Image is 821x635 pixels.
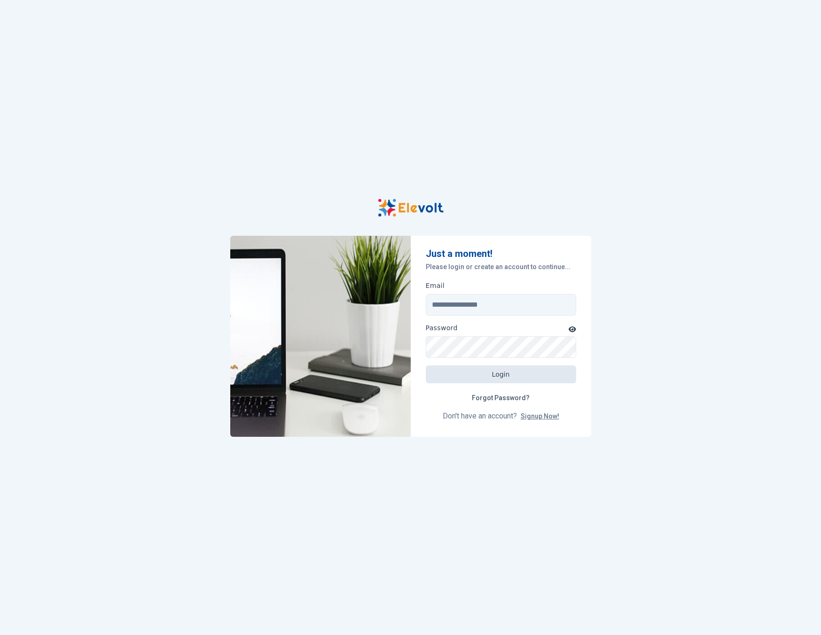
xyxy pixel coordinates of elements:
[426,410,576,422] p: Don't have an account?
[378,199,444,217] img: Elevolt
[464,389,537,407] a: Forgot Password?
[426,262,576,271] p: Please login or create an account to continue...
[426,323,458,333] label: Password
[426,281,445,290] label: Email
[426,247,576,260] p: Just a moment!
[426,365,576,383] button: Login
[230,236,411,437] img: Elevolt
[521,412,559,420] a: Signup Now!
